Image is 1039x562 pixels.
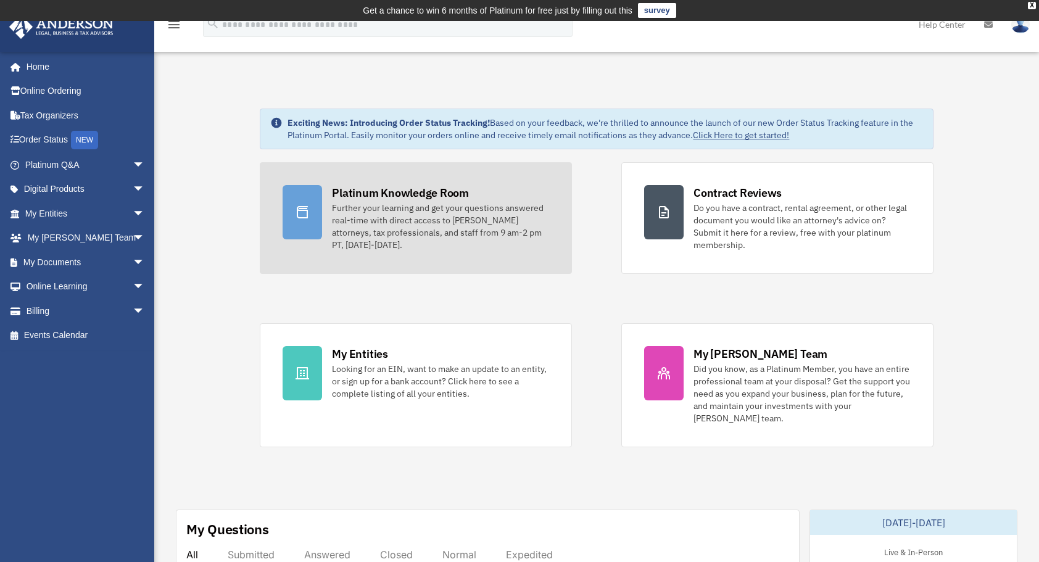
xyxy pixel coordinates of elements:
a: Contract Reviews Do you have a contract, rental agreement, or other legal document you would like... [621,162,933,274]
a: Click Here to get started! [693,130,789,141]
span: arrow_drop_down [133,226,157,251]
div: close [1028,2,1036,9]
div: Normal [442,548,476,561]
a: Platinum Q&Aarrow_drop_down [9,152,164,177]
div: [DATE]-[DATE] [810,510,1017,535]
div: Did you know, as a Platinum Member, you have an entire professional team at your disposal? Get th... [693,363,911,424]
a: Events Calendar [9,323,164,348]
a: Online Learningarrow_drop_down [9,275,164,299]
span: arrow_drop_down [133,275,157,300]
a: Billingarrow_drop_down [9,299,164,323]
div: Get a chance to win 6 months of Platinum for free just by filling out this [363,3,632,18]
div: Looking for an EIN, want to make an update to an entity, or sign up for a bank account? Click her... [332,363,549,400]
div: Further your learning and get your questions answered real-time with direct access to [PERSON_NAM... [332,202,549,251]
a: My [PERSON_NAME] Team Did you know, as a Platinum Member, you have an entire professional team at... [621,323,933,447]
div: My [PERSON_NAME] Team [693,346,827,362]
i: search [206,17,220,30]
a: Home [9,54,157,79]
span: arrow_drop_down [133,201,157,226]
div: NEW [71,131,98,149]
div: Answered [304,548,350,561]
span: arrow_drop_down [133,177,157,202]
span: arrow_drop_down [133,152,157,178]
a: menu [167,22,181,32]
div: Platinum Knowledge Room [332,185,469,200]
div: Expedited [506,548,553,561]
div: Closed [380,548,413,561]
img: Anderson Advisors Platinum Portal [6,15,117,39]
a: My [PERSON_NAME] Teamarrow_drop_down [9,226,164,250]
div: Based on your feedback, we're thrilled to announce the launch of our new Order Status Tracking fe... [288,117,922,141]
a: Order StatusNEW [9,128,164,153]
a: My Entitiesarrow_drop_down [9,201,164,226]
a: Platinum Knowledge Room Further your learning and get your questions answered real-time with dire... [260,162,572,274]
div: Live & In-Person [874,545,953,558]
a: Digital Productsarrow_drop_down [9,177,164,202]
div: My Questions [186,520,269,539]
a: survey [638,3,676,18]
strong: Exciting News: Introducing Order Status Tracking! [288,117,490,128]
div: My Entities [332,346,387,362]
a: Online Ordering [9,79,164,104]
i: menu [167,17,181,32]
a: My Entities Looking for an EIN, want to make an update to an entity, or sign up for a bank accoun... [260,323,572,447]
div: Do you have a contract, rental agreement, or other legal document you would like an attorney's ad... [693,202,911,251]
span: arrow_drop_down [133,250,157,275]
span: arrow_drop_down [133,299,157,324]
div: Submitted [228,548,275,561]
div: All [186,548,198,561]
a: Tax Organizers [9,103,164,128]
div: Contract Reviews [693,185,782,200]
a: My Documentsarrow_drop_down [9,250,164,275]
img: User Pic [1011,15,1030,33]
